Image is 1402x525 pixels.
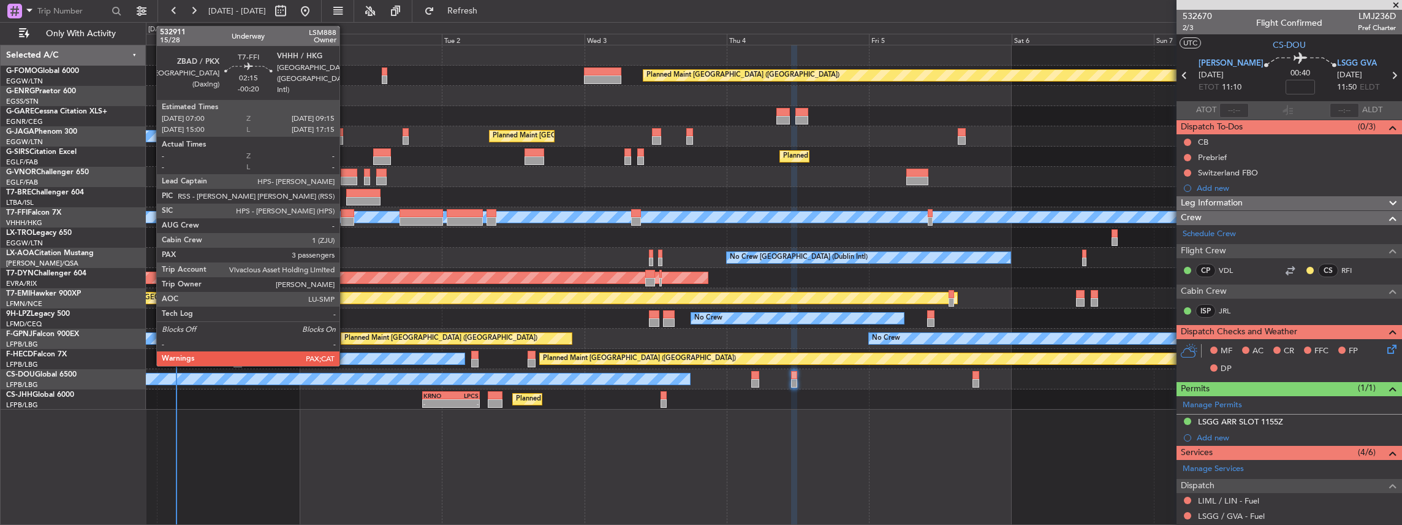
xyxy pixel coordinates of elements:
[1197,432,1396,443] div: Add new
[6,137,43,147] a: EGGW/LTN
[6,310,70,318] a: 9H-LPZLegacy 500
[1181,285,1227,299] span: Cabin Crew
[6,88,76,95] a: G-ENRGPraetor 600
[300,34,442,45] div: Mon 1
[1337,69,1362,82] span: [DATE]
[6,270,34,277] span: T7-DYN
[1183,23,1212,33] span: 2/3
[442,34,584,45] div: Tue 2
[1181,479,1214,493] span: Dispatch
[423,400,451,407] div: -
[6,148,29,156] span: G-SIRS
[1290,67,1310,80] span: 00:40
[1198,511,1265,521] a: LSGG / GVA - Fuel
[208,6,266,17] span: [DATE] - [DATE]
[6,169,36,176] span: G-VNOR
[32,29,129,38] span: Only With Activity
[6,391,74,399] a: CS-JHHGlobal 6000
[37,2,108,20] input: Trip Number
[6,250,94,257] a: LX-AOACitation Mustang
[437,7,488,15] span: Refresh
[1181,244,1226,258] span: Flight Crew
[493,127,686,145] div: Planned Maint [GEOGRAPHIC_DATA] ([GEOGRAPHIC_DATA])
[1341,265,1369,276] a: RFI
[344,329,537,348] div: Planned Maint [GEOGRAPHIC_DATA] ([GEOGRAPHIC_DATA])
[1349,345,1358,358] span: FP
[1358,381,1376,394] span: (1/1)
[1358,120,1376,133] span: (0/3)
[1198,167,1258,178] div: Switzerland FBO
[1273,39,1306,52] span: CS-DOU
[6,290,81,297] a: T7-EMIHawker 900XP
[1181,196,1243,210] span: Leg Information
[6,340,38,349] a: LFPB/LBG
[6,178,38,187] a: EGLF/FAB
[6,128,34,136] span: G-JAGA
[694,309,722,328] div: No Crew
[6,250,34,257] span: LX-AOA
[6,331,32,338] span: F-GPNJ
[869,34,1011,45] div: Fri 5
[13,24,133,44] button: Only With Activity
[6,108,107,115] a: G-GARECessna Citation XLS+
[6,391,32,399] span: CS-JHH
[783,147,976,166] div: Planned Maint [GEOGRAPHIC_DATA] ([GEOGRAPHIC_DATA])
[1337,58,1377,70] span: LSGG GVA
[6,67,79,75] a: G-FOMOGlobal 6000
[1181,382,1210,396] span: Permits
[1198,416,1283,427] div: LSGG ARR SLOT 1155Z
[1183,228,1236,240] a: Schedule Crew
[1181,325,1297,339] span: Dispatch Checks and Weather
[6,320,42,329] a: LFMD/CEQ
[1196,104,1216,117] span: ATOT
[1358,446,1376,459] span: (4/6)
[1199,82,1219,94] span: ETOT
[1221,363,1232,375] span: DP
[1183,399,1242,412] a: Manage Permits
[1318,264,1338,277] div: CS
[1222,82,1241,94] span: 11:10
[6,229,32,237] span: LX-TRO
[6,117,43,126] a: EGNR/CEG
[6,371,35,378] span: CS-DOU
[6,371,77,378] a: CS-DOUGlobal 6500
[6,400,38,410] a: LFPB/LBG
[96,289,213,307] div: Planned Maint [GEOGRAPHIC_DATA]
[1181,211,1202,225] span: Crew
[1219,103,1249,118] input: --:--
[1256,17,1322,29] div: Flight Confirmed
[1197,183,1396,193] div: Add new
[6,108,34,115] span: G-GARE
[516,390,709,408] div: Planned Maint [GEOGRAPHIC_DATA] ([GEOGRAPHIC_DATA])
[1362,104,1382,117] span: ALDT
[6,290,30,297] span: T7-EMI
[6,148,77,156] a: G-SIRSCitation Excel
[6,158,38,167] a: EGLF/FAB
[730,248,868,267] div: No Crew [GEOGRAPHIC_DATA] (Dublin Intl)
[6,169,89,176] a: G-VNORChallenger 650
[1219,305,1246,316] a: JRL
[6,259,78,268] a: [PERSON_NAME]/QSA
[1358,23,1396,33] span: Pref Charter
[6,209,28,217] span: T7-FFI
[6,239,43,248] a: EGGW/LTN
[1181,120,1243,134] span: Dispatch To-Dos
[6,218,42,228] a: VHHH/HKG
[157,34,299,45] div: Sun 31
[148,25,169,35] div: [DATE]
[872,329,900,348] div: No Crew
[6,351,67,358] a: F-HECDFalcon 7X
[255,350,283,368] div: No Crew
[1252,345,1264,358] span: AC
[1314,345,1328,358] span: FFC
[6,299,42,308] a: LFMN/NCE
[6,77,43,86] a: EGGW/LTN
[6,97,39,106] a: EGSS/STN
[646,66,839,85] div: Planned Maint [GEOGRAPHIC_DATA] ([GEOGRAPHIC_DATA])
[6,270,86,277] a: T7-DYNChallenger 604
[419,1,492,21] button: Refresh
[1183,10,1212,23] span: 532670
[6,67,37,75] span: G-FOMO
[1198,152,1227,163] div: Prebrief
[1183,463,1244,475] a: Manage Services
